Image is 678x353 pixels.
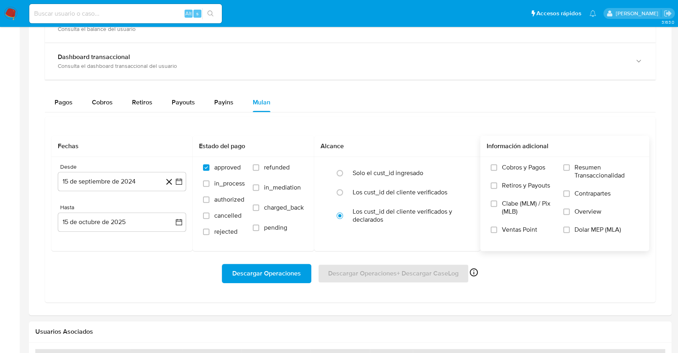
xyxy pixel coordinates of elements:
span: Alt [185,10,192,17]
p: juan.tosini@mercadolibre.com [615,10,661,17]
button: search-icon [202,8,219,19]
h2: Usuarios Asociados [35,328,665,336]
a: Notificaciones [589,10,596,17]
a: Salir [664,9,672,18]
span: s [196,10,199,17]
span: Accesos rápidos [536,9,581,18]
input: Buscar usuario o caso... [29,8,222,19]
span: 3.163.0 [661,19,674,25]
